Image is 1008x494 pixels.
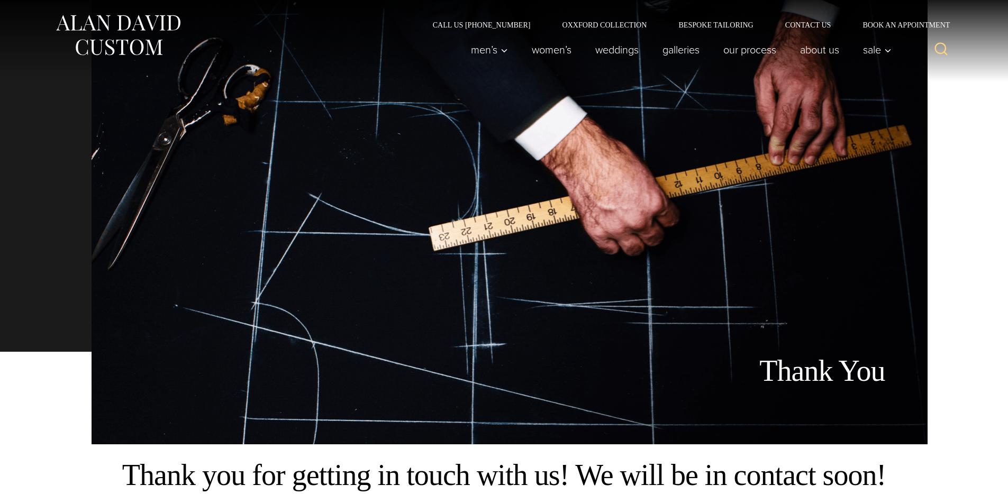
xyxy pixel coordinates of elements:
img: Alan David Custom [55,12,181,59]
a: Bespoke Tailoring [662,21,769,29]
a: About Us [788,39,851,60]
nav: Primary Navigation [459,39,897,60]
h1: Thank You [650,353,885,389]
span: Men’s [471,44,508,55]
a: Oxxford Collection [546,21,662,29]
a: Call Us [PHONE_NUMBER] [417,21,547,29]
a: Women’s [520,39,583,60]
span: Sale [863,44,892,55]
nav: Secondary Navigation [417,21,954,29]
a: Galleries [650,39,711,60]
a: Book an Appointment [847,21,953,29]
button: View Search Form [929,37,954,62]
a: Our Process [711,39,788,60]
h2: Thank you for getting in touch with us! We will be in contact soon! [13,458,995,493]
a: Contact Us [769,21,847,29]
a: weddings [583,39,650,60]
